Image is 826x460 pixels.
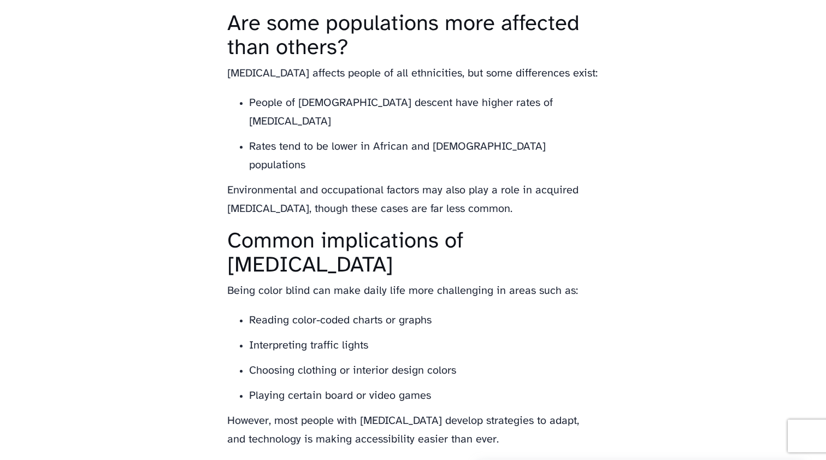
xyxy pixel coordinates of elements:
[227,282,599,300] p: Being color blind can make daily life more challenging in areas such as:
[249,387,599,405] li: Playing certain board or video games
[227,412,599,449] p: However, most people with [MEDICAL_DATA] develop strategies to adapt, and technology is making ac...
[227,64,599,83] p: [MEDICAL_DATA] affects people of all ethnicities, but some differences exist:
[249,311,599,330] li: Reading color-coded charts or graphs
[227,12,599,60] h2: Are some populations more affected than others?
[249,362,599,380] li: Choosing clothing or interior design colors
[227,229,599,278] h2: Common implications of [MEDICAL_DATA]
[249,94,599,131] li: People of [DEMOGRAPHIC_DATA] descent have higher rates of [MEDICAL_DATA]
[249,337,599,355] li: Interpreting traffic lights
[227,181,599,219] p: Environmental and occupational factors may also play a role in acquired [MEDICAL_DATA], though th...
[249,138,599,175] li: Rates tend to be lower in African and [DEMOGRAPHIC_DATA] populations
